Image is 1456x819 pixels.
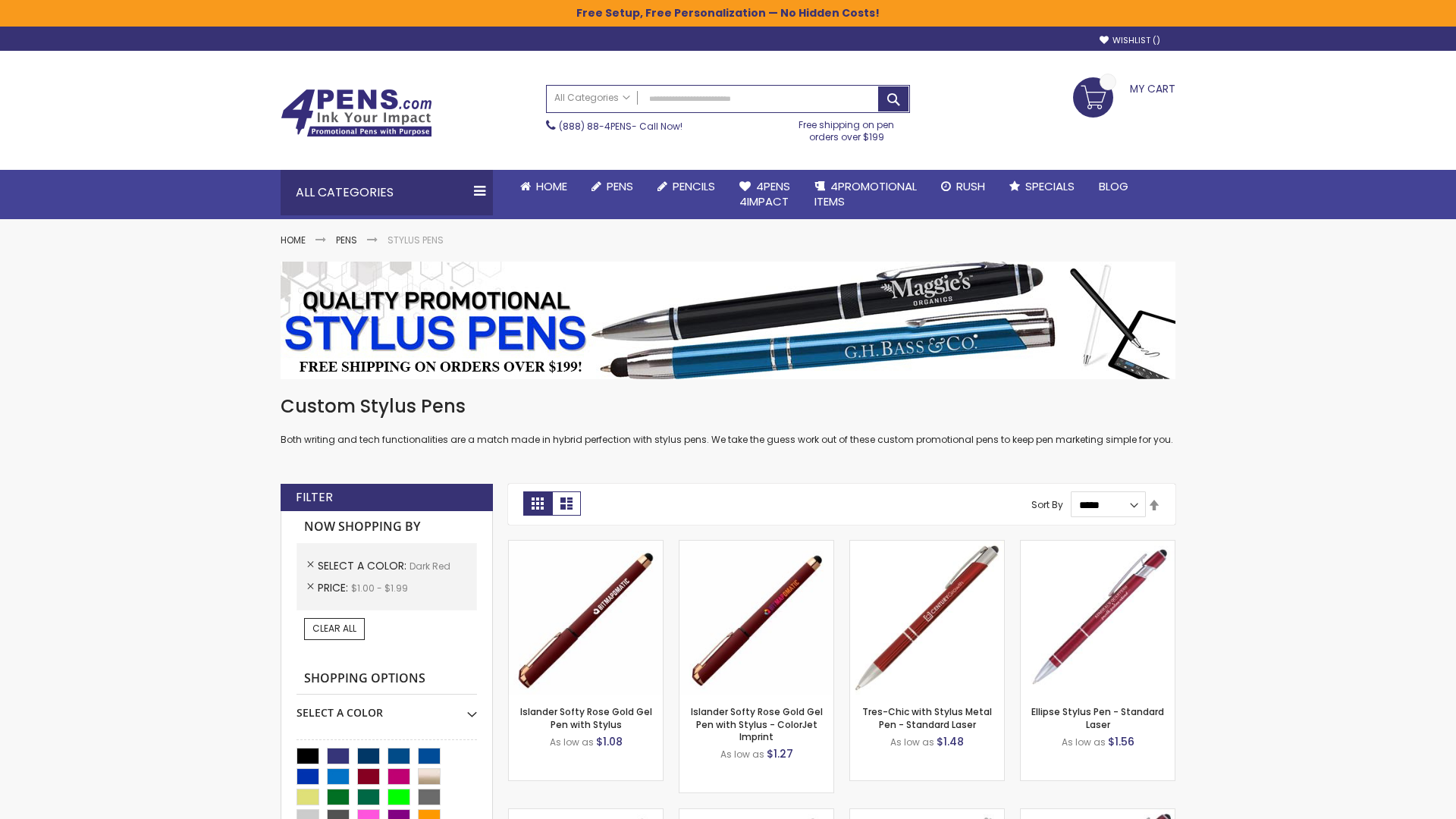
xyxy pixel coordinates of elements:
[281,394,1175,419] h1: Custom Stylus Pens
[508,170,579,203] a: Home
[1087,170,1141,203] a: Blog
[1100,35,1160,46] a: Wishlist
[890,736,934,748] span: As low as
[783,113,911,143] div: Free shipping on pen orders over $199
[536,178,567,194] span: Home
[297,663,477,695] strong: Shopping Options
[997,170,1087,203] a: Specials
[509,541,663,695] img: Islander Softy Rose Gold Gel Pen with Stylus-Dark Red
[281,89,432,137] img: 4Pens Custom Pens and Promotional Products
[312,622,356,635] span: Clear All
[596,734,623,749] span: $1.08
[607,178,633,194] span: Pens
[336,234,357,246] a: Pens
[554,92,630,104] span: All Categories
[296,489,333,506] strong: Filter
[351,582,408,595] span: $1.00 - $1.99
[1021,541,1175,695] img: Ellipse Stylus Pen - Standard Laser-Dark Red
[862,705,992,730] a: Tres-Chic with Stylus Metal Pen - Standard Laser
[720,748,764,761] span: As low as
[509,540,663,553] a: Islander Softy Rose Gold Gel Pen with Stylus-Dark Red
[547,86,638,111] a: All Categories
[281,170,493,215] div: All Categories
[409,560,450,573] span: Dark Red
[281,234,306,246] a: Home
[318,558,409,573] span: Select A Color
[1062,736,1106,748] span: As low as
[929,170,997,203] a: Rush
[304,618,365,639] a: Clear All
[645,170,727,203] a: Pencils
[802,170,929,219] a: 4PROMOTIONALITEMS
[388,234,444,246] strong: Stylus Pens
[297,511,477,543] strong: Now Shopping by
[937,734,964,749] span: $1.48
[956,178,985,194] span: Rush
[318,580,351,595] span: Price
[691,705,823,742] a: Islander Softy Rose Gold Gel Pen with Stylus - ColorJet Imprint
[1031,705,1164,730] a: Ellipse Stylus Pen - Standard Laser
[559,120,682,133] span: - Call Now!
[579,170,645,203] a: Pens
[523,491,552,516] strong: Grid
[1025,178,1075,194] span: Specials
[520,705,652,730] a: Islander Softy Rose Gold Gel Pen with Stylus
[767,746,793,761] span: $1.27
[850,540,1004,553] a: Tres-Chic with Stylus Metal Pen - Standard Laser-Dark Red
[739,178,790,209] span: 4Pens 4impact
[559,120,632,133] a: (888) 88-4PENS
[1021,540,1175,553] a: Ellipse Stylus Pen - Standard Laser-Dark Red
[281,394,1175,447] div: Both writing and tech functionalities are a match made in hybrid perfection with stylus pens. We ...
[1108,734,1134,749] span: $1.56
[281,262,1175,379] img: Stylus Pens
[297,695,477,720] div: Select A Color
[814,178,917,209] span: 4PROMOTIONAL ITEMS
[679,541,833,695] img: Islander Softy Rose Gold Gel Pen with Stylus - ColorJet Imprint-Dark Red
[673,178,715,194] span: Pencils
[727,170,802,219] a: 4Pens4impact
[679,540,833,553] a: Islander Softy Rose Gold Gel Pen with Stylus - ColorJet Imprint-Dark Red
[550,736,594,748] span: As low as
[1031,498,1063,511] label: Sort By
[1099,178,1128,194] span: Blog
[850,541,1004,695] img: Tres-Chic with Stylus Metal Pen - Standard Laser-Dark Red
